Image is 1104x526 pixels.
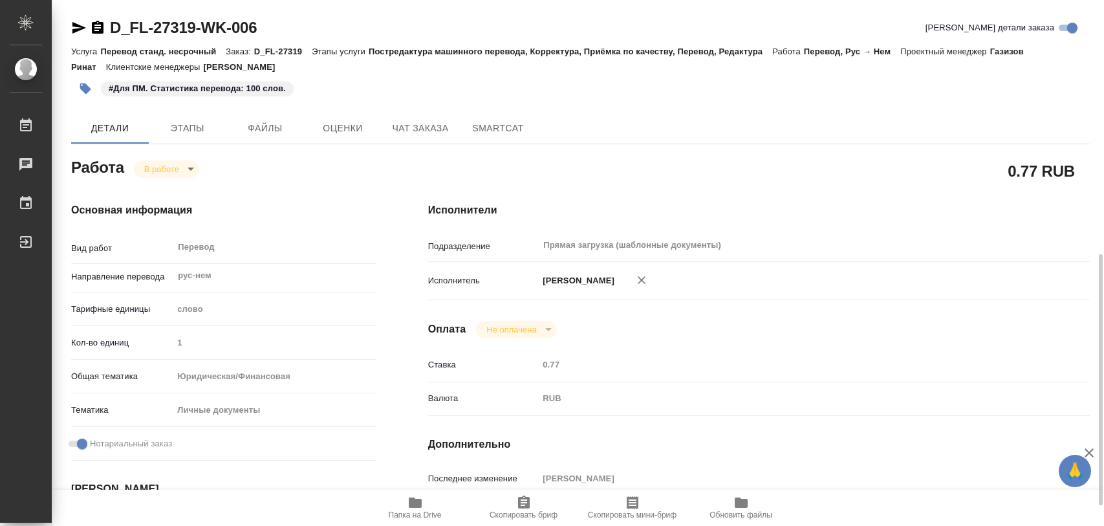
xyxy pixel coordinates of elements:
[254,47,312,56] p: D_FL-27319
[71,370,173,383] p: Общая тематика
[428,240,539,253] p: Подразделение
[900,47,990,56] p: Проектный менеджер
[772,47,804,56] p: Работа
[369,47,772,56] p: Постредактура машинного перевода, Корректура, Приёмка по качеству, Перевод, Редактура
[428,437,1090,452] h4: Дополнительно
[470,490,578,526] button: Скопировать бриф
[71,481,376,497] h4: [PERSON_NAME]
[538,469,1034,488] input: Пустое поле
[1064,457,1086,485] span: 🙏
[71,270,173,283] p: Направление перевода
[100,47,226,56] p: Перевод станд. несрочный
[538,355,1034,374] input: Пустое поле
[71,20,87,36] button: Скопировать ссылку для ЯМессенджера
[428,358,539,371] p: Ставка
[173,399,376,421] div: Личные документы
[312,47,369,56] p: Этапы услуги
[428,274,539,287] p: Исполнитель
[389,510,442,520] span: Папка на Drive
[71,47,100,56] p: Услуга
[538,274,614,287] p: [PERSON_NAME]
[173,333,376,352] input: Пустое поле
[588,510,676,520] span: Скопировать мини-бриф
[627,266,656,294] button: Удалить исполнителя
[428,203,1090,218] h4: Исполнители
[428,392,539,405] p: Валюта
[1059,455,1091,487] button: 🙏
[140,164,183,175] button: В работе
[71,155,124,178] h2: Работа
[109,82,286,95] p: #Для ПМ. Статистика перевода: 100 слов.
[1008,160,1075,182] h2: 0.77 RUB
[71,404,173,417] p: Тематика
[71,74,100,103] button: Добавить тэг
[687,490,796,526] button: Обновить файлы
[71,203,376,218] h4: Основная информация
[389,120,451,137] span: Чат заказа
[71,336,173,349] p: Кол-во единиц
[173,298,376,320] div: слово
[428,472,539,485] p: Последнее изменение
[90,20,105,36] button: Скопировать ссылку
[709,510,772,520] span: Обновить файлы
[90,437,172,450] span: Нотариальный заказ
[79,120,141,137] span: Детали
[100,82,295,93] span: Для ПМ. Статистика перевода: 100 слов.
[157,120,219,137] span: Этапы
[173,366,376,388] div: Юридическая/Финансовая
[71,303,173,316] p: Тарифные единицы
[428,322,466,337] h4: Оплата
[312,120,374,137] span: Оценки
[538,388,1034,410] div: RUB
[226,47,254,56] p: Заказ:
[106,62,204,72] p: Клиентские менеджеры
[804,47,900,56] p: Перевод, Рус → Нем
[578,490,687,526] button: Скопировать мини-бриф
[482,324,540,335] button: Не оплачена
[490,510,557,520] span: Скопировать бриф
[234,120,296,137] span: Файлы
[134,160,199,178] div: В работе
[361,490,470,526] button: Папка на Drive
[925,21,1054,34] span: [PERSON_NAME] детали заказа
[110,19,257,36] a: D_FL-27319-WK-006
[467,120,529,137] span: SmartCat
[476,321,556,338] div: В работе
[204,62,285,72] p: [PERSON_NAME]
[71,242,173,255] p: Вид работ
